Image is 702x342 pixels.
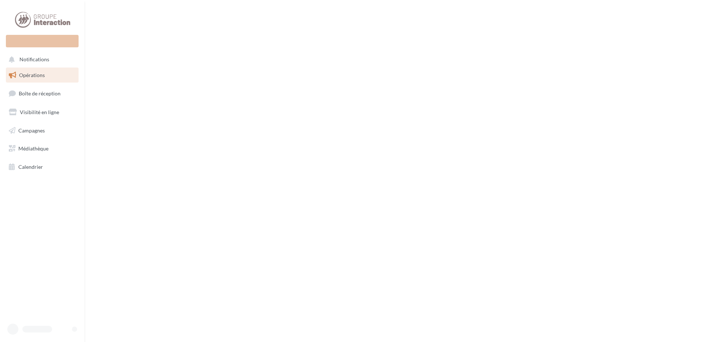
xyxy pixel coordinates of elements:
[18,164,43,170] span: Calendrier
[4,105,80,120] a: Visibilité en ligne
[4,68,80,83] a: Opérations
[4,159,80,175] a: Calendrier
[19,90,61,97] span: Boîte de réception
[4,123,80,138] a: Campagnes
[20,109,59,115] span: Visibilité en ligne
[18,145,48,152] span: Médiathèque
[19,72,45,78] span: Opérations
[19,57,49,63] span: Notifications
[18,127,45,133] span: Campagnes
[4,141,80,156] a: Médiathèque
[6,35,79,47] div: Nouvelle campagne
[4,85,80,101] a: Boîte de réception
